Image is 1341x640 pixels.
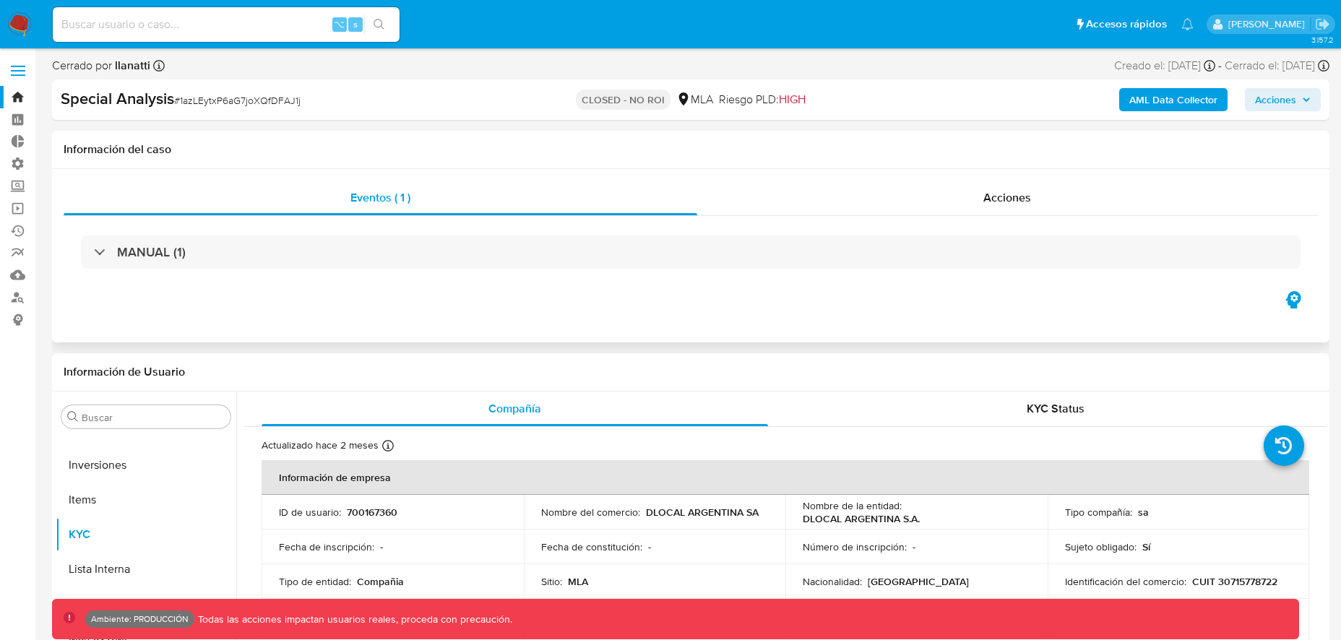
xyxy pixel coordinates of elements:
[64,365,185,379] h1: Información de Usuario
[568,575,588,588] p: MLA
[868,575,969,588] p: [GEOGRAPHIC_DATA]
[803,512,920,525] p: DLOCAL ARGENTINA S.A.
[350,189,410,206] span: Eventos ( 1 )
[279,506,341,519] p: ID de usuario :
[541,506,640,519] p: Nombre del comercio :
[803,499,902,512] p: Nombre de la entidad :
[1225,58,1329,74] div: Cerrado el: [DATE]
[53,15,400,34] input: Buscar usuario o caso...
[1142,540,1150,553] p: Sí
[1255,88,1296,111] span: Acciones
[1245,88,1321,111] button: Acciones
[81,235,1301,269] div: MANUAL (1)
[380,540,383,553] p: -
[262,438,379,452] p: Actualizado hace 2 meses
[61,87,174,110] b: Special Analysis
[56,483,236,517] button: Items
[1086,17,1167,32] span: Accesos rápidos
[1027,400,1085,417] span: KYC Status
[719,92,806,108] span: Riesgo PLD:
[262,460,1309,495] th: Información de empresa
[576,90,670,110] p: CLOSED - NO ROI
[1181,18,1194,30] a: Notificaciones
[648,540,651,553] p: -
[541,540,642,553] p: Fecha de constitución :
[56,587,236,621] button: Listas Externas
[357,575,404,588] p: Compañia
[1192,575,1277,588] p: CUIT 30715778722
[779,91,806,108] span: HIGH
[347,506,397,519] p: 700167360
[353,17,358,31] span: s
[56,552,236,587] button: Lista Interna
[67,411,79,423] button: Buscar
[983,189,1031,206] span: Acciones
[1065,540,1137,553] p: Sujeto obligado :
[1065,506,1132,519] p: Tipo compañía :
[334,17,345,31] span: ⌥
[676,92,713,108] div: MLA
[64,142,1318,157] h1: Información del caso
[364,14,394,35] button: search-icon
[1114,58,1215,74] div: Creado el: [DATE]
[91,616,189,622] p: Ambiente: PRODUCCIÓN
[56,448,236,483] button: Inversiones
[52,58,150,74] span: Cerrado por
[112,57,150,74] b: llanatti
[488,400,541,417] span: Compañía
[1138,506,1149,519] p: sa
[913,540,915,553] p: -
[541,575,562,588] p: Sitio :
[1228,17,1310,31] p: luis.birchenz@mercadolibre.com
[194,613,512,626] p: Todas las acciones impactan usuarios reales, proceda con precaución.
[56,517,236,552] button: KYC
[803,540,907,553] p: Número de inscripción :
[646,506,759,519] p: DLOCAL ARGENTINA SA
[279,575,351,588] p: Tipo de entidad :
[803,575,862,588] p: Nacionalidad :
[1218,58,1222,74] span: -
[1065,575,1186,588] p: Identificación del comercio :
[279,540,374,553] p: Fecha de inscripción :
[82,411,225,424] input: Buscar
[1315,17,1330,32] a: Salir
[1119,88,1228,111] button: AML Data Collector
[174,93,301,108] span: # 1azLEytxP6aG7joXQfDFAJ1j
[117,244,186,260] h3: MANUAL (1)
[1129,88,1217,111] b: AML Data Collector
